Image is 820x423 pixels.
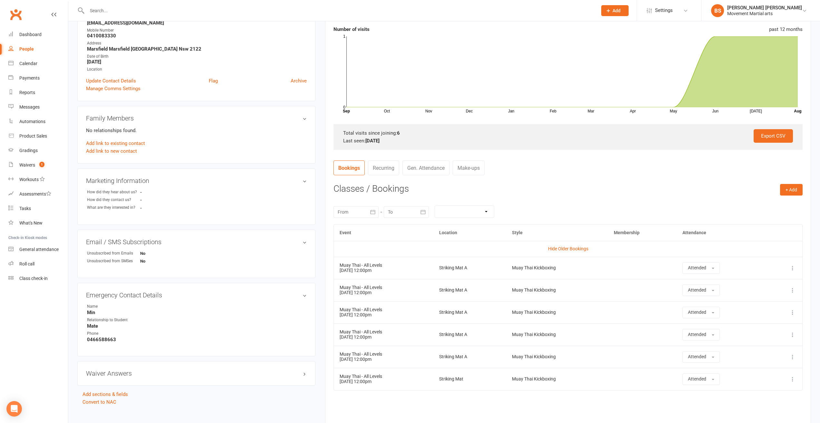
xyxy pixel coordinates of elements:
[8,42,68,56] a: People
[613,8,621,13] span: Add
[86,115,307,122] h3: Family Members
[512,310,602,315] div: Muay Thai Kickboxing
[19,133,47,139] div: Product Sales
[19,104,40,110] div: Messages
[601,5,629,16] button: Add
[512,332,602,337] div: Muay Thai Kickboxing
[8,242,68,257] a: General attendance kiosk mode
[397,130,400,136] strong: 6
[86,177,307,184] h3: Marketing Information
[688,310,706,315] span: Attended
[340,307,428,312] div: Muay Thai - All Levels
[19,276,48,281] div: Class check-in
[85,6,593,15] input: Search...
[433,225,506,241] th: Location
[8,6,24,23] a: Clubworx
[548,246,588,251] a: Hide Older Bookings
[86,85,140,92] a: Manage Comms Settings
[87,323,307,329] strong: Mate
[343,137,793,145] div: Last seen:
[19,46,34,52] div: People
[340,285,428,290] div: Muay Thai - All Levels
[19,220,43,226] div: What's New
[8,56,68,71] a: Calendar
[439,354,500,359] div: Striking Mat A
[8,216,68,230] a: What's New
[688,287,706,293] span: Attended
[86,370,307,377] h3: Waiver Answers
[86,77,136,85] a: Update Contact Details
[87,40,307,46] div: Address
[140,251,177,256] strong: No
[8,172,68,187] a: Workouts
[333,26,370,32] strong: Number of visits
[209,77,218,85] a: Flag
[87,189,140,195] div: How did they hear about us?
[6,401,22,417] div: Open Intercom Messenger
[439,332,500,337] div: Striking Mat A
[87,317,140,323] div: Relationship to Student
[334,368,433,390] td: [DATE] 12:00pm
[334,225,433,241] th: Event
[86,238,307,245] h3: Email / SMS Subscriptions
[87,53,307,60] div: Date of Birth
[506,225,608,241] th: Style
[140,190,177,195] strong: -
[8,100,68,114] a: Messages
[754,129,793,143] a: Export CSV
[402,160,449,175] a: Gen. Attendance
[19,191,51,197] div: Assessments
[87,27,307,34] div: Mobile Number
[439,288,500,293] div: Striking Mat A
[87,331,140,337] div: Phone
[677,225,767,241] th: Attendance
[8,257,68,271] a: Roll call
[682,373,720,385] button: Attended
[682,307,720,318] button: Attended
[86,292,307,299] h3: Emergency Contact Details
[512,288,602,293] div: Muay Thai Kickboxing
[86,147,137,155] a: Add link to new contact
[340,352,428,357] div: Muay Thai - All Levels
[688,332,706,337] span: Attended
[8,158,68,172] a: Waivers 1
[334,257,433,279] td: [DATE] 12:00pm
[87,250,140,256] div: Unsubscribed from Emails
[769,25,803,33] div: past 12 months
[87,205,140,211] div: What are they interested in?
[86,127,307,134] p: No relationships found.
[87,46,307,52] strong: Marsfield Marsfield [GEOGRAPHIC_DATA] Nsw 2122
[87,258,140,264] div: Unsubscribed from SMSes
[340,330,428,334] div: Muay Thai - All Levels
[19,32,42,37] div: Dashboard
[711,4,724,17] div: BS
[8,129,68,143] a: Product Sales
[87,33,307,39] strong: 0410083330
[8,143,68,158] a: Gradings
[8,27,68,42] a: Dashboard
[334,323,433,346] td: [DATE] 12:00pm
[8,187,68,201] a: Assessments
[688,265,706,270] span: Attended
[140,197,177,202] strong: -
[512,354,602,359] div: Muay Thai Kickboxing
[333,184,803,194] h3: Classes / Bookings
[19,247,59,252] div: General attendance
[340,263,428,268] div: Muay Thai - All Levels
[19,148,38,153] div: Gradings
[343,129,793,137] div: Total visits since joining:
[140,206,177,210] strong: -
[453,160,485,175] a: Make-ups
[333,160,365,175] a: Bookings
[87,59,307,65] strong: [DATE]
[439,377,500,381] div: Striking Mat
[334,346,433,368] td: [DATE] 12:00pm
[439,310,500,315] div: Striking Mat A
[655,3,673,18] span: Settings
[682,262,720,274] button: Attended
[19,206,31,211] div: Tasks
[19,162,35,168] div: Waivers
[86,139,145,147] a: Add link to existing contact
[140,259,177,264] strong: No
[8,271,68,286] a: Class kiosk mode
